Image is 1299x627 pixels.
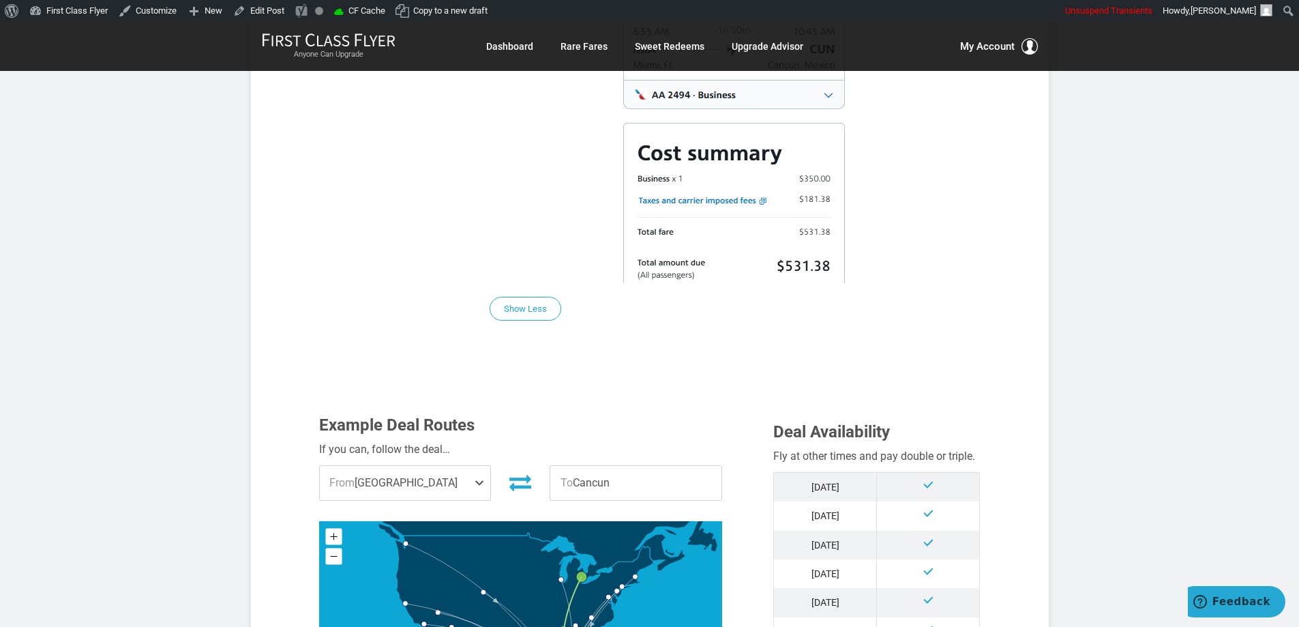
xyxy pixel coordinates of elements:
span: From [329,476,355,489]
g: Charlotte [588,615,600,620]
g: Seattle [403,540,415,546]
button: My Account [960,38,1038,55]
td: [DATE] [774,501,877,530]
g: Detroit [576,571,596,582]
span: Example Deal Routes [319,415,475,435]
span: Deal Availability [773,422,890,441]
span: To [561,476,573,489]
span: [PERSON_NAME] [1191,5,1256,16]
span: My Account [960,38,1015,55]
small: Anyone Can Upgrade [262,50,395,59]
g: Boston [633,574,644,579]
g: Denver [481,589,492,595]
div: Fly at other times and pay double or triple. [773,448,980,465]
g: Philadelphia [614,588,626,594]
g: Las Vegas [435,609,447,615]
g: New York [619,583,631,589]
a: First Class FlyerAnyone Can Upgrade [262,33,395,60]
g: San Francisco [402,600,414,606]
span: [GEOGRAPHIC_DATA] [320,466,491,500]
img: First Class Flyer [262,33,395,47]
td: [DATE] [774,472,877,501]
td: [DATE] [774,588,877,617]
a: Dashboard [486,34,533,59]
g: Washington DC [606,594,617,600]
g: Chicago [558,577,570,582]
g: Los Angeles [421,621,433,626]
a: Sweet Redeems [635,34,704,59]
iframe: Opens a widget where you can find more information [1188,586,1285,620]
td: [DATE] [774,531,877,559]
span: Cancun [550,466,721,500]
span: Unsuspend Transients [1065,5,1152,16]
button: Invert Route Direction [501,467,539,497]
button: Show Less [490,297,561,321]
a: Rare Fares [561,34,608,59]
a: Upgrade Advisor [732,34,803,59]
td: [DATE] [774,559,877,588]
div: If you can, follow the deal… [319,441,723,458]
